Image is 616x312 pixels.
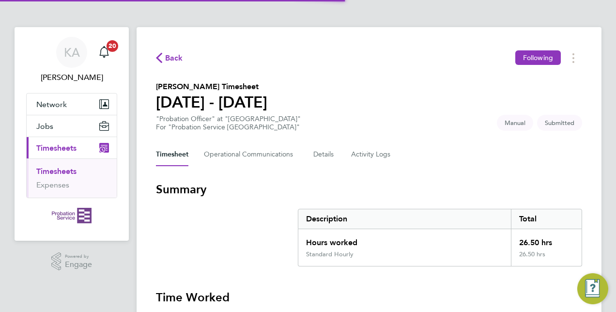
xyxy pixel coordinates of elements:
[36,143,77,153] span: Timesheets
[36,167,77,176] a: Timesheets
[27,115,117,137] button: Jobs
[523,53,553,62] span: Following
[156,182,582,197] h3: Summary
[15,27,129,241] nav: Main navigation
[52,208,91,223] img: probationservice-logo-retina.png
[511,209,582,229] div: Total
[94,37,114,68] a: 20
[511,229,582,250] div: 26.50 hrs
[27,94,117,115] button: Network
[156,123,301,131] div: For "Probation Service [GEOGRAPHIC_DATA]"
[156,52,183,64] button: Back
[156,290,582,305] h3: Time Worked
[26,37,117,83] a: KA[PERSON_NAME]
[511,250,582,266] div: 26.50 hrs
[26,208,117,223] a: Go to home page
[156,81,267,93] h2: [PERSON_NAME] Timesheet
[51,252,92,271] a: Powered byEngage
[65,252,92,261] span: Powered by
[156,93,267,112] h1: [DATE] - [DATE]
[298,229,511,250] div: Hours worked
[36,100,67,109] span: Network
[27,158,117,198] div: Timesheets
[306,250,354,258] div: Standard Hourly
[36,122,53,131] span: Jobs
[65,261,92,269] span: Engage
[351,143,392,166] button: Activity Logs
[313,143,336,166] button: Details
[156,143,188,166] button: Timesheet
[26,72,117,83] span: Karen Anderson
[298,209,511,229] div: Description
[204,143,298,166] button: Operational Communications
[165,52,183,64] span: Back
[497,115,533,131] span: This timesheet was manually created.
[156,115,301,131] div: "Probation Officer" at "[GEOGRAPHIC_DATA]"
[537,115,582,131] span: This timesheet is Submitted.
[107,40,118,52] span: 20
[298,209,582,266] div: Summary
[577,273,608,304] button: Engage Resource Center
[565,50,582,65] button: Timesheets Menu
[515,50,561,65] button: Following
[27,137,117,158] button: Timesheets
[64,46,80,59] span: KA
[36,180,69,189] a: Expenses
